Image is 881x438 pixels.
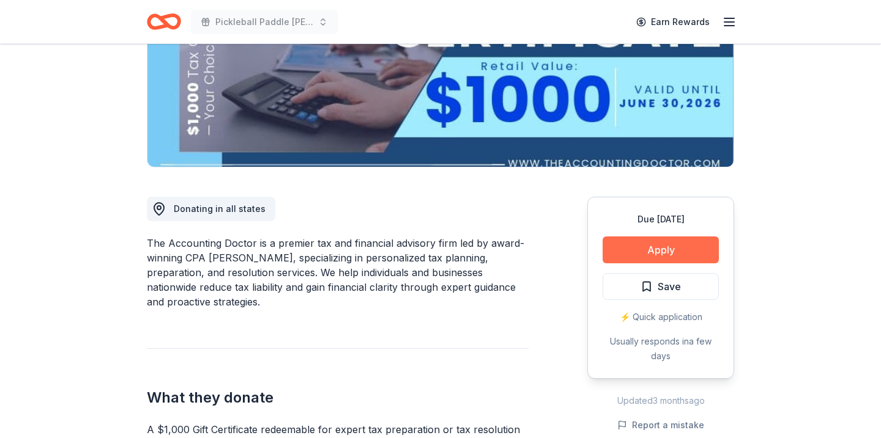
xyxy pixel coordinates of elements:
[603,334,719,363] div: Usually responds in a few days
[629,11,717,33] a: Earn Rewards
[617,418,704,433] button: Report a mistake
[587,393,734,408] div: Updated 3 months ago
[147,388,529,407] h2: What they donate
[603,212,719,227] div: Due [DATE]
[658,279,681,294] span: Save
[191,10,338,34] button: Pickleball Paddle [PERSON_NAME]: Serving Hope, Changing Lives
[174,203,266,214] span: Donating in all states
[147,7,181,36] a: Home
[603,310,719,324] div: ⚡️ Quick application
[215,15,313,29] span: Pickleball Paddle [PERSON_NAME]: Serving Hope, Changing Lives
[147,236,529,309] div: The Accounting Doctor is a premier tax and financial advisory firm led by award-winning CPA [PERS...
[603,236,719,263] button: Apply
[603,273,719,300] button: Save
